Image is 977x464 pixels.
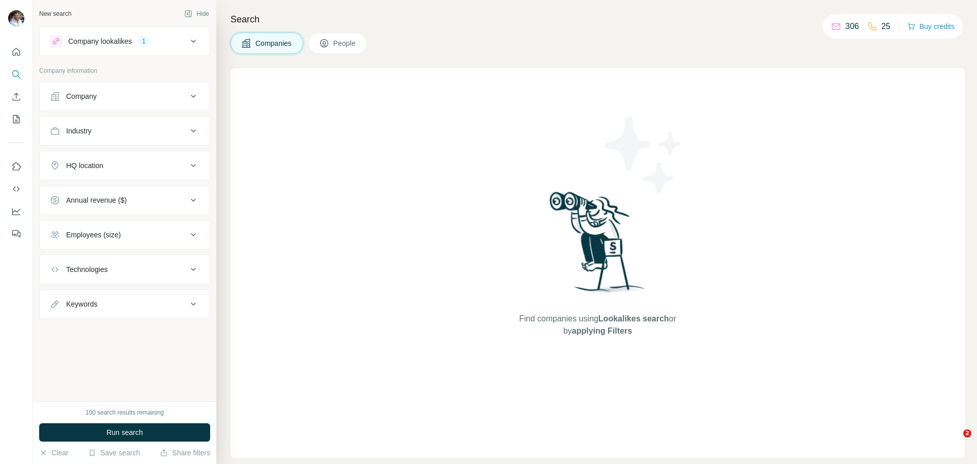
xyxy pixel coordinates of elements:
[942,429,967,454] iframe: Intercom live chat
[255,38,293,48] span: Companies
[66,126,92,136] div: Industry
[66,299,97,309] div: Keywords
[106,427,143,438] span: Run search
[40,119,210,143] button: Industry
[845,20,859,33] p: 306
[963,429,971,438] span: 2
[598,109,689,201] img: Surfe Illustration - Stars
[39,9,71,18] div: New search
[231,12,965,26] h4: Search
[39,448,68,458] button: Clear
[8,110,24,128] button: My lists
[8,10,24,26] img: Avatar
[8,180,24,198] button: Use Surfe API
[8,65,24,84] button: Search
[333,38,357,48] span: People
[40,223,210,247] button: Employees (size)
[177,6,216,21] button: Hide
[66,160,103,171] div: HQ location
[572,326,632,335] span: applying Filters
[66,230,121,240] div: Employees (size)
[8,88,24,106] button: Enrich CSV
[8,225,24,243] button: Feedback
[8,157,24,176] button: Use Surfe on LinkedIn
[545,189,651,303] img: Surfe Illustration - Woman searching with binoculars
[39,66,210,75] p: Company information
[39,423,210,442] button: Run search
[66,195,127,205] div: Annual revenue ($)
[138,37,150,46] div: 1
[40,292,210,316] button: Keywords
[40,257,210,282] button: Technologies
[881,20,890,33] p: 25
[40,188,210,212] button: Annual revenue ($)
[40,153,210,178] button: HQ location
[40,84,210,108] button: Company
[8,202,24,221] button: Dashboard
[907,19,955,34] button: Buy credits
[40,29,210,53] button: Company lookalikes1
[85,408,164,417] div: 100 search results remaining
[68,36,132,46] div: Company lookalikes
[516,313,679,337] span: Find companies using or by
[88,448,140,458] button: Save search
[160,448,210,458] button: Share filters
[598,314,669,323] span: Lookalikes search
[8,43,24,61] button: Quick start
[66,264,108,275] div: Technologies
[66,91,97,101] div: Company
